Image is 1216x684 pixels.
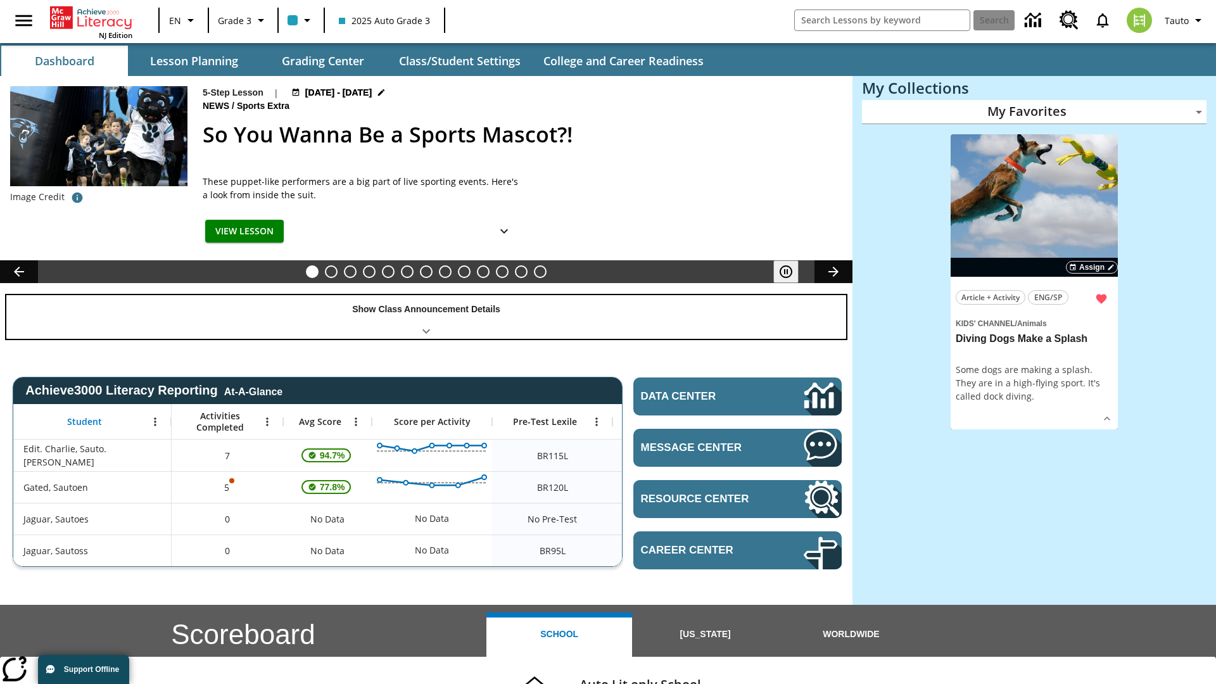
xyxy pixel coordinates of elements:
img: avatar image [1127,8,1152,33]
span: Topic: Kids' Channel/Animals [956,316,1113,330]
span: 0 [225,544,230,557]
h3: Diving Dogs Make a Splash [956,332,1113,346]
span: Achieve3000 Literacy Reporting [25,383,282,398]
button: Open side menu [5,2,42,39]
button: Open Menu [346,412,365,431]
div: Some dogs are making a splash. They are in a high-flying sport. It's called dock diving. [956,363,1113,403]
img: The Carolina Panthers' mascot, Sir Purr leads a YMCA flag football team onto the field before an ... [10,86,187,186]
div: lesson details [951,134,1118,430]
span: No Pre-Test, Jaguar, Sautoes [528,512,577,526]
span: Beginning reader 115 Lexile, Edit. Charlie, Sauto. Charlie [537,449,568,462]
button: Remove from Favorites [1090,288,1113,310]
button: Slide 3 The Cold, Cold Moon [344,265,357,278]
button: View Lesson [205,220,284,243]
div: No Data, Jaguar, Sautoes [612,503,733,535]
button: Open Menu [587,412,606,431]
button: Language: EN, Select a language [163,9,204,32]
button: ENG/SP [1028,290,1068,305]
a: Data Center [633,377,842,415]
span: [DATE] - [DATE] [305,86,372,99]
p: Show Class Announcement Details [352,303,500,316]
button: Profile/Settings [1160,9,1211,32]
span: EN [169,14,181,27]
button: Slide 12 Pre-release lesson [515,265,528,278]
a: Notifications [1086,4,1119,37]
a: Message Center [633,429,842,467]
div: Pause [773,260,811,283]
span: Avg Score [299,416,341,427]
h3: My Collections [862,79,1206,97]
h2: So You Wanna Be a Sports Mascot?! [203,118,837,151]
div: No Data, Jaguar, Sautoes [408,506,455,531]
button: Worldwide [778,612,924,657]
p: 5 [223,481,232,494]
div: Show Class Announcement Details [6,295,846,339]
button: Class color is light blue. Change class color [282,9,320,32]
div: No Data, Edit. Charlie, Sauto. Charlie [612,440,733,471]
button: Slide 9 Dogs With Jobs [458,265,471,278]
button: Show Details [1098,409,1117,428]
span: 94.7% [315,444,350,467]
span: 7 [225,449,230,462]
button: Grade: Grade 3, Select a grade [213,9,274,32]
button: Support Offline [38,655,129,684]
span: NJ Edition [99,30,132,40]
button: Slide 10 Remembering Justice O'Connor [477,265,490,278]
button: Assign Choose Dates [1066,261,1118,274]
span: ENG/SP [1034,291,1062,304]
div: My Favorites [862,100,1206,124]
span: Support Offline [64,665,119,674]
button: Grading Center [260,46,386,76]
span: Message Center [641,441,766,454]
span: Resource Center [641,493,766,505]
div: These puppet-like performers are a big part of live sporting events. Here's a look from inside th... [203,175,519,201]
span: Student [67,416,102,427]
button: Class/Student Settings [389,46,531,76]
span: Kids' Channel [956,319,1015,328]
button: Dashboard [1,46,128,76]
button: Slide 5 Do You Want Fries With That? [382,265,395,278]
span: News [203,99,232,113]
span: Beginning reader 120 Lexile, Gated, Sautoen [537,481,568,494]
span: Edit. Charlie, Sauto. [PERSON_NAME] [23,442,165,469]
span: Animals [1017,319,1047,328]
span: Article + Activity [961,291,1020,304]
div: No Data, Jaguar, Sautoes [283,503,372,535]
button: Article + Activity [956,290,1025,305]
div: Home [50,4,132,40]
span: Jaguar, Sautoss [23,544,88,557]
span: Assign [1079,262,1105,273]
p: Image Credit [10,191,65,203]
div: 0, Jaguar, Sautoss [172,535,283,566]
button: Slide 7 CVC Short Vowels Lesson 2 [420,265,433,278]
button: Pause [773,260,799,283]
span: 0 [225,512,230,526]
button: Open Menu [146,412,165,431]
span: Data Center [641,390,761,403]
button: Slide 1 So You Wanna Be a Sports Mascot?! [306,265,319,278]
button: Slide 6 A Lord, A Lion, and a Pickle [401,265,414,278]
span: 2025 Auto Grade 3 [339,14,430,27]
span: Activities Completed [178,410,262,433]
div: 5, One or more Activity scores may be invalid., Gated, Sautoen [172,471,283,503]
button: Slide 2 Taking Movies to the X-Dimension [325,265,338,278]
button: College and Career Readiness [533,46,714,76]
a: Resource Center, Will open in new tab [633,480,842,518]
span: Score per Activity [394,416,471,427]
span: Sports Extra [237,99,292,113]
button: Lesson carousel, Next [814,260,852,283]
span: Career Center [641,544,766,557]
div: No Data, Jaguar, Sautoss [408,538,455,563]
button: Photo credit: AP Photo/Bob Leverone [65,186,90,209]
span: | [274,86,279,99]
div: , 94.7%, This student's Average First Try Score 94.7% is above 75%, Edit. Charlie, Sauto. Charlie [283,440,372,471]
button: Slide 4 Born to Dirt Bike [363,265,376,278]
span: Pre-Test Lexile [513,416,577,427]
a: Resource Center, Will open in new tab [1052,3,1086,37]
span: Gated, Sautoen [23,481,88,494]
span: / [1015,319,1017,328]
div: 0, Jaguar, Sautoes [172,503,283,535]
button: Slide 13 Career Lesson [534,265,547,278]
button: Select a new avatar [1119,4,1160,37]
